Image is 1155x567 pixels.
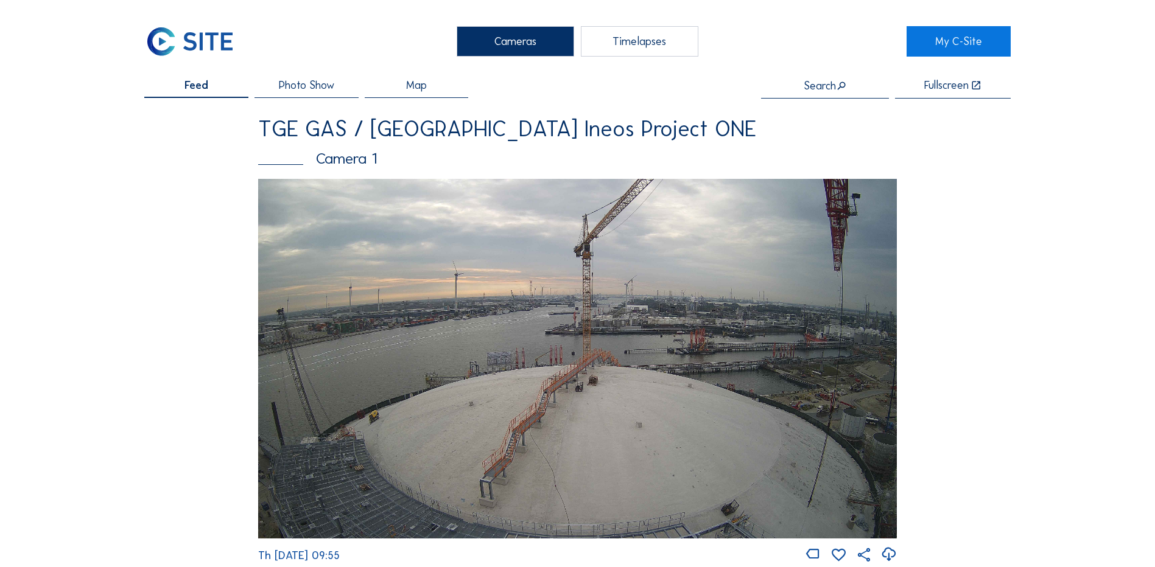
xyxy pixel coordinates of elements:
[184,80,208,91] span: Feed
[258,118,897,140] div: TGE GAS / [GEOGRAPHIC_DATA] Ineos Project ONE
[258,151,897,166] div: Camera 1
[279,80,334,91] span: Photo Show
[406,80,427,91] span: Map
[457,26,574,57] div: Cameras
[144,26,248,57] a: C-SITE Logo
[924,80,969,91] div: Fullscreen
[258,179,897,538] img: Image
[258,549,340,562] span: Th [DATE] 09:55
[144,26,235,57] img: C-SITE Logo
[581,26,698,57] div: Timelapses
[907,26,1011,57] a: My C-Site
